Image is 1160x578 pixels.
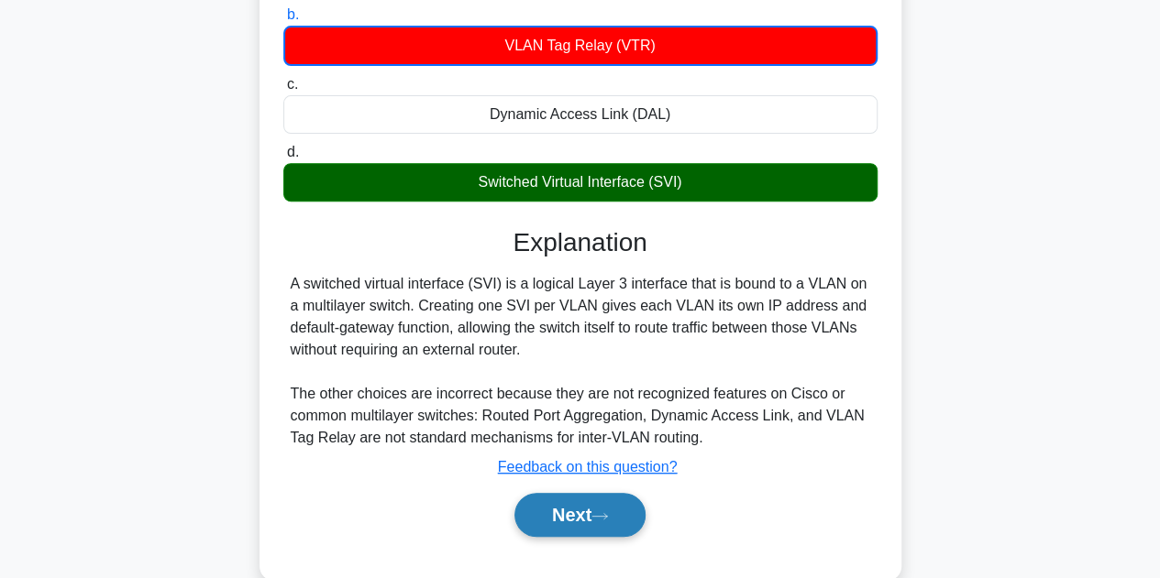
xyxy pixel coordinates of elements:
[287,144,299,159] span: d.
[514,493,646,537] button: Next
[287,76,298,92] span: c.
[498,459,678,474] a: Feedback on this question?
[283,163,878,202] div: Switched Virtual Interface (SVI)
[294,227,867,258] h3: Explanation
[287,6,299,22] span: b.
[283,26,878,66] div: VLAN Tag Relay (VTR)
[283,95,878,134] div: Dynamic Access Link (DAL)
[291,273,870,449] div: A switched virtual interface (SVI) is a logical Layer 3 interface that is bound to a VLAN on a mu...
